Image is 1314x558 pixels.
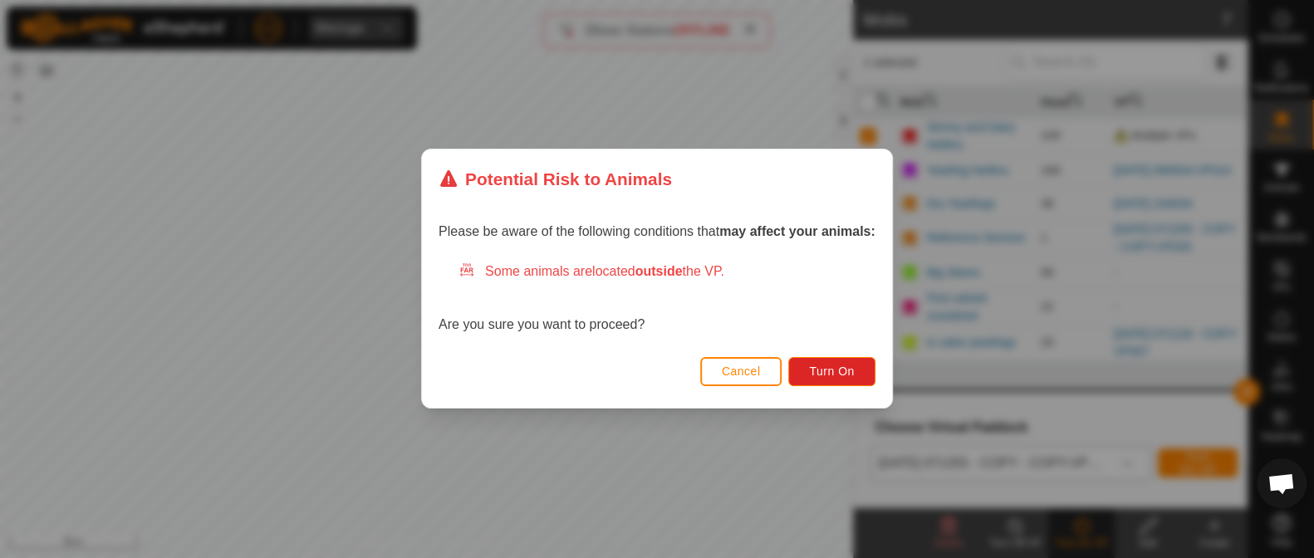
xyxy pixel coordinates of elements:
strong: may affect your animals: [719,225,875,239]
strong: outside [635,265,683,279]
span: Cancel [722,365,761,379]
span: Please be aware of the following conditions that [439,225,875,239]
button: Turn On [789,357,875,386]
button: Cancel [700,357,782,386]
a: Open chat [1257,458,1307,508]
span: located the VP. [592,265,724,279]
div: Some animals are [458,262,875,282]
span: Turn On [810,365,855,379]
div: Are you sure you want to proceed? [439,262,875,335]
div: Potential Risk to Animals [439,166,672,192]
